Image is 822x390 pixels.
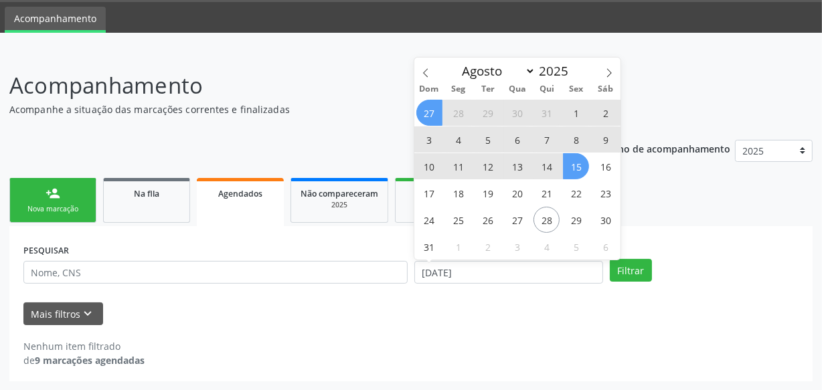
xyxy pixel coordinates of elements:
span: Na fila [134,188,159,199]
span: Agosto 7, 2025 [533,126,560,153]
div: 2025 [301,200,378,210]
span: Agosto 20, 2025 [504,180,530,206]
p: Acompanhe a situação das marcações correntes e finalizadas [9,102,572,116]
span: Agosto 21, 2025 [533,180,560,206]
a: Acompanhamento [5,7,106,33]
span: Qua [503,85,532,94]
label: PESQUISAR [23,240,69,261]
div: 2025 [405,200,472,210]
div: Nenhum item filtrado [23,339,145,353]
span: Agosto 25, 2025 [446,207,472,233]
span: Setembro 6, 2025 [592,233,619,260]
span: Agosto 16, 2025 [592,153,619,179]
span: Agendados [218,188,262,199]
input: Selecione um intervalo [414,261,603,284]
span: Seg [444,85,473,94]
button: Filtrar [610,259,652,282]
button: Mais filtroskeyboard_arrow_down [23,302,103,326]
span: Agosto 4, 2025 [446,126,472,153]
span: Dom [414,85,444,94]
strong: 9 marcações agendadas [35,354,145,367]
span: Agosto 8, 2025 [563,126,589,153]
p: Acompanhamento [9,69,572,102]
span: Agosto 12, 2025 [475,153,501,179]
span: Setembro 3, 2025 [504,233,530,260]
span: Agosto 2, 2025 [592,100,619,126]
span: Agosto 31, 2025 [416,233,442,260]
span: Agosto 19, 2025 [475,180,501,206]
span: Agosto 15, 2025 [563,153,589,179]
div: Nova marcação [19,204,86,214]
span: Qui [532,85,562,94]
input: Year [536,62,580,80]
span: Agosto 17, 2025 [416,180,442,206]
span: Agosto 18, 2025 [446,180,472,206]
span: Agosto 26, 2025 [475,207,501,233]
span: Setembro 1, 2025 [446,233,472,260]
span: Agosto 5, 2025 [475,126,501,153]
p: Ano de acompanhamento [612,140,730,157]
span: Setembro 5, 2025 [563,233,589,260]
span: Setembro 4, 2025 [533,233,560,260]
span: Agosto 1, 2025 [563,100,589,126]
span: Agosto 14, 2025 [533,153,560,179]
select: Month [455,62,536,80]
span: Sex [562,85,591,94]
span: Ter [473,85,503,94]
span: Agosto 13, 2025 [504,153,530,179]
span: Agosto 24, 2025 [416,207,442,233]
span: Agosto 11, 2025 [446,153,472,179]
span: Setembro 2, 2025 [475,233,501,260]
span: Julho 27, 2025 [416,100,442,126]
span: Agosto 10, 2025 [416,153,442,179]
div: person_add [46,186,60,201]
span: Agosto 27, 2025 [504,207,530,233]
span: Agosto 22, 2025 [563,180,589,206]
span: Agosto 30, 2025 [592,207,619,233]
input: Nome, CNS [23,261,408,284]
div: de [23,353,145,367]
span: Sáb [591,85,621,94]
span: Agosto 3, 2025 [416,126,442,153]
span: Agosto 28, 2025 [533,207,560,233]
span: Agosto 23, 2025 [592,180,619,206]
span: Julho 31, 2025 [533,100,560,126]
span: Agosto 6, 2025 [504,126,530,153]
span: Julho 28, 2025 [446,100,472,126]
span: Agosto 29, 2025 [563,207,589,233]
span: Julho 29, 2025 [475,100,501,126]
span: Agosto 9, 2025 [592,126,619,153]
span: Julho 30, 2025 [504,100,530,126]
i: keyboard_arrow_down [81,306,96,321]
span: Não compareceram [301,188,378,199]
